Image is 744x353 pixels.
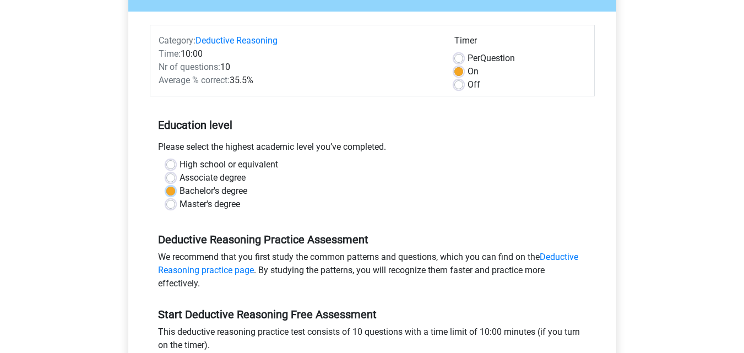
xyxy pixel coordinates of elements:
[158,233,586,246] h5: Deductive Reasoning Practice Assessment
[468,78,480,91] label: Off
[150,251,595,295] div: We recommend that you first study the common patterns and questions, which you can find on the . ...
[150,74,446,87] div: 35.5%
[468,65,479,78] label: On
[180,171,246,184] label: Associate degree
[180,198,240,211] label: Master's degree
[158,114,586,136] h5: Education level
[195,35,278,46] a: Deductive Reasoning
[180,184,247,198] label: Bachelor's degree
[158,308,586,321] h5: Start Deductive Reasoning Free Assessment
[159,48,181,59] span: Time:
[150,140,595,158] div: Please select the highest academic level you’ve completed.
[159,62,220,72] span: Nr of questions:
[159,75,230,85] span: Average % correct:
[180,158,278,171] label: High school or equivalent
[468,53,480,63] span: Per
[468,52,515,65] label: Question
[159,35,195,46] span: Category:
[150,61,446,74] div: 10
[454,34,586,52] div: Timer
[150,47,446,61] div: 10:00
